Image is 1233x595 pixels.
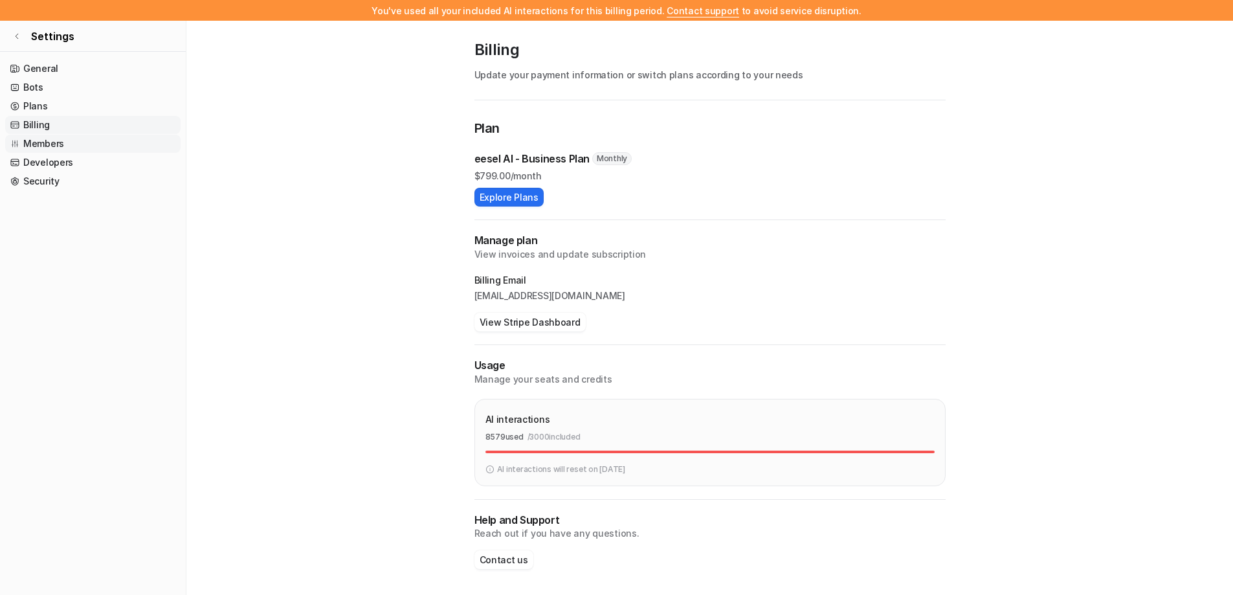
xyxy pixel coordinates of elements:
p: AI interactions will reset on [DATE] [497,464,625,475]
span: Messages [172,436,217,445]
p: Manage your seats and credits [474,373,946,386]
p: Reach out if you have any questions. [474,527,946,540]
h2: Manage plan [474,233,946,248]
span: You’ll get replies here and in your email: ✉️ [EMAIL_ADDRESS][DOMAIN_NAME] Our usual reply time 🕒... [54,183,594,194]
img: Profile image for eesel [75,21,101,47]
p: 8579 used [485,431,524,443]
img: eesel avatar [30,184,46,199]
p: [EMAIL_ADDRESS][DOMAIN_NAME] [474,289,946,302]
p: / 3000 included [528,431,581,443]
button: Messages [129,404,259,456]
p: Usage [474,358,946,373]
a: Members [5,135,181,153]
p: $ 799.00/month [474,169,946,183]
button: View Stripe Dashboard [474,313,586,331]
img: Profile image for Katelin [26,21,52,47]
p: eesel AI - Business Plan [474,151,590,166]
p: AI interactions [485,412,550,426]
div: eesel [54,196,78,209]
span: Contact support [667,5,739,16]
div: • 1h ago [81,196,118,209]
p: Billing [474,39,946,60]
div: Send us a message [27,238,216,251]
img: Profile image for Amogh [50,21,76,47]
p: Plan [474,118,946,140]
p: How can we help? [26,114,233,136]
div: Recent message [27,163,232,177]
div: eesel avatarAmogh avatarKatelin avatarYou’ll get replies here and in your email: ✉️ [EMAIL_ADDRES... [14,172,245,219]
a: Security [5,172,181,190]
span: Settings [31,28,74,44]
div: Send us a message [13,227,246,262]
button: Explore Plans [474,188,544,207]
p: Help and Support [474,513,946,528]
a: General [5,60,181,78]
p: Hi there 👋 [26,92,233,114]
img: Katelin avatar [36,194,51,210]
div: Close [223,21,246,44]
span: Home [50,436,79,445]
img: Amogh avatar [25,194,40,210]
a: Plans [5,97,181,115]
p: Update your payment information or switch plans according to your needs [474,68,946,82]
div: Recent messageeesel avatarAmogh avatarKatelin avatarYou’ll get replies here and in your email: ✉️... [13,152,246,220]
a: Bots [5,78,181,96]
a: Billing [5,116,181,134]
a: Developers [5,153,181,172]
p: Billing Email [474,274,946,287]
button: Contact us [474,550,533,569]
span: Monthly [592,152,632,165]
p: View invoices and update subscription [474,248,946,261]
